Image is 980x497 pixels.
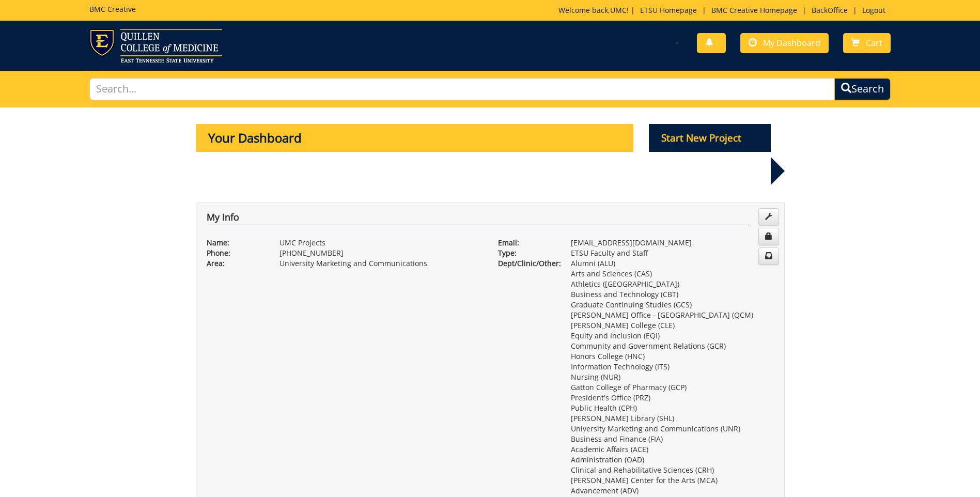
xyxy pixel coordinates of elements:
p: Academic Affairs (ACE) [571,444,774,455]
h5: BMC Creative [89,5,136,13]
p: Clinical and Rehabilitative Sciences (CRH) [571,465,774,475]
p: Athletics ([GEOGRAPHIC_DATA]) [571,279,774,289]
p: Business and Technology (CBT) [571,289,774,300]
a: Logout [857,5,891,15]
input: Search... [89,78,835,100]
p: Dept/Clinic/Other: [498,258,555,269]
p: Email: [498,238,555,248]
p: Name: [207,238,264,248]
p: Alumni (ALU) [571,258,774,269]
button: Search [834,78,891,100]
p: Phone: [207,248,264,258]
p: Arts and Sciences (CAS) [571,269,774,279]
p: Area: [207,258,264,269]
p: Business and Finance (FIA) [571,434,774,444]
p: Administration (OAD) [571,455,774,465]
p: Nursing (NUR) [571,372,774,382]
a: Change Password [758,228,779,245]
p: Gatton College of Pharmacy (GCP) [571,382,774,393]
span: Cart [866,37,882,49]
p: UMC Projects [279,238,483,248]
a: My Dashboard [740,33,829,53]
p: [PERSON_NAME] Office - [GEOGRAPHIC_DATA] (QCM) [571,310,774,320]
p: Your Dashboard [196,124,634,152]
p: ETSU Faculty and Staff [571,248,774,258]
p: [PERSON_NAME] Library (SHL) [571,413,774,424]
p: Public Health (CPH) [571,403,774,413]
a: Start New Project [649,134,771,144]
p: Information Technology (ITS) [571,362,774,372]
img: ETSU logo [89,29,222,63]
span: My Dashboard [763,37,820,49]
a: ETSU Homepage [635,5,702,15]
a: Cart [843,33,891,53]
p: Welcome back, ! | | | | [558,5,891,15]
p: Advancement (ADV) [571,486,774,496]
p: [PHONE_NUMBER] [279,248,483,258]
p: [PERSON_NAME] College (CLE) [571,320,774,331]
a: Change Communication Preferences [758,247,779,265]
p: President's Office (PRZ) [571,393,774,403]
a: UMC [610,5,627,15]
p: [EMAIL_ADDRESS][DOMAIN_NAME] [571,238,774,248]
p: Equity and Inclusion (EQI) [571,331,774,341]
p: Type: [498,248,555,258]
a: BMC Creative Homepage [706,5,802,15]
p: Graduate Continuing Studies (GCS) [571,300,774,310]
a: BackOffice [806,5,853,15]
p: University Marketing and Communications (UNR) [571,424,774,434]
a: Edit Info [758,208,779,226]
p: University Marketing and Communications [279,258,483,269]
h4: My Info [207,212,749,226]
p: Honors College (HNC) [571,351,774,362]
p: Start New Project [649,124,771,152]
p: [PERSON_NAME] Center for the Arts (MCA) [571,475,774,486]
p: Community and Government Relations (GCR) [571,341,774,351]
